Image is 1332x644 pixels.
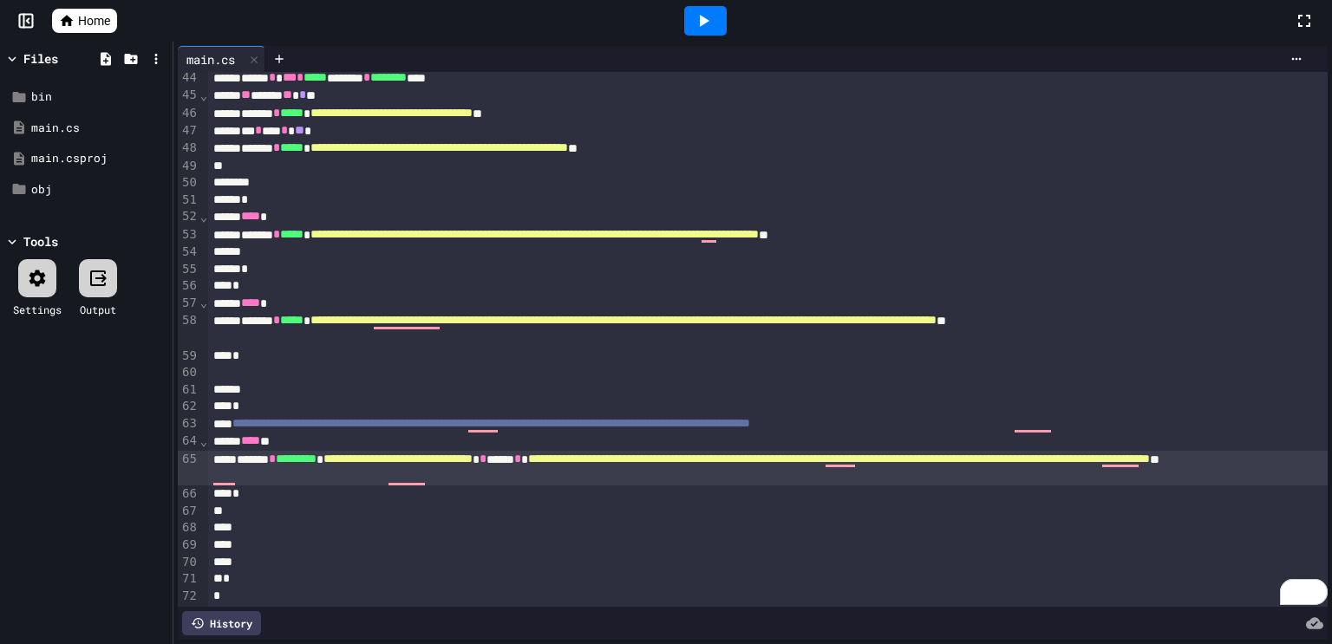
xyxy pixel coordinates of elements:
[178,485,199,503] div: 66
[199,88,208,102] span: Fold line
[178,208,199,225] div: 52
[178,174,199,192] div: 50
[178,519,199,537] div: 68
[182,611,261,635] div: History
[31,181,166,198] div: obj
[178,69,199,87] div: 44
[178,451,199,486] div: 65
[178,105,199,122] div: 46
[31,120,166,137] div: main.cs
[178,261,199,278] div: 55
[178,87,199,104] div: 45
[31,88,166,106] div: bin
[178,570,199,588] div: 71
[52,9,117,33] a: Home
[178,122,199,140] div: 47
[178,537,199,554] div: 69
[178,348,199,365] div: 59
[178,588,199,605] div: 72
[178,433,199,450] div: 64
[178,192,199,209] div: 51
[178,140,199,157] div: 48
[23,232,58,250] div: Tools
[178,158,199,175] div: 49
[178,312,199,348] div: 58
[178,415,199,433] div: 63
[78,12,110,29] span: Home
[199,434,208,448] span: Fold line
[178,226,199,244] div: 53
[178,50,244,68] div: main.cs
[199,210,208,224] span: Fold line
[178,295,199,312] div: 57
[178,364,199,381] div: 60
[199,296,208,309] span: Fold line
[80,302,116,317] div: Output
[178,244,199,261] div: 54
[178,554,199,571] div: 70
[178,398,199,415] div: 62
[23,49,58,68] div: Files
[178,277,199,295] div: 56
[178,503,199,520] div: 67
[178,381,199,399] div: 61
[31,150,166,167] div: main.csproj
[178,46,265,72] div: main.cs
[13,302,62,317] div: Settings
